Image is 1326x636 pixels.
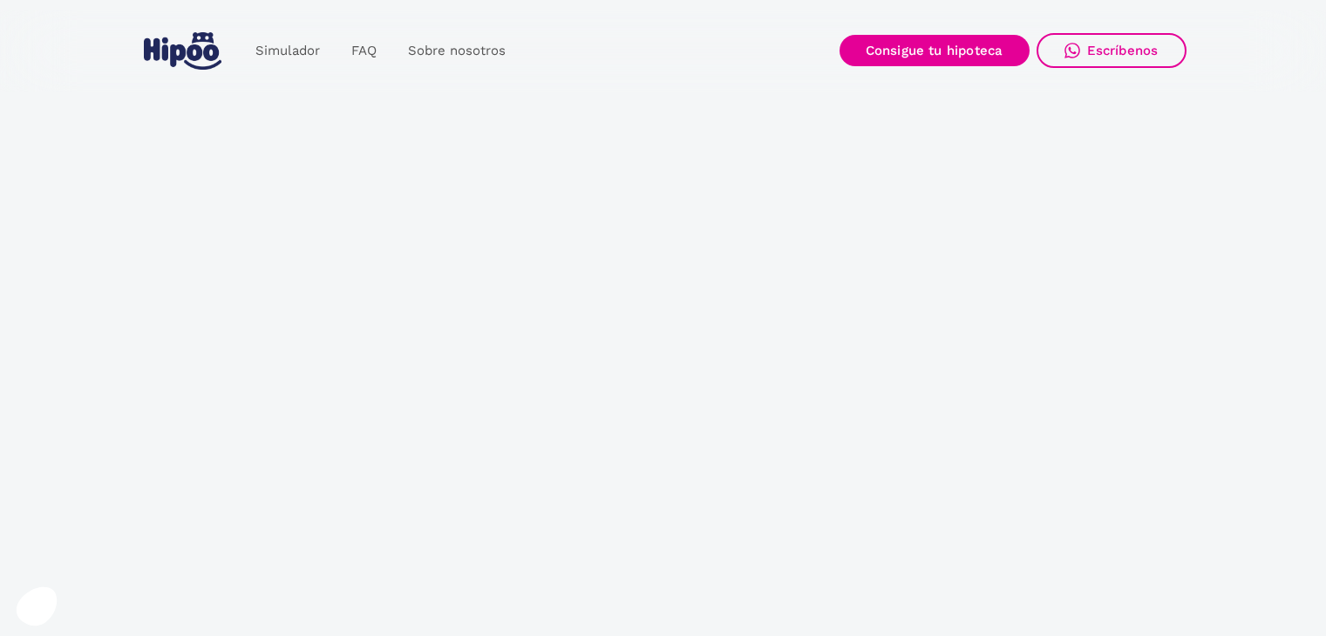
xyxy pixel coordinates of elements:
a: FAQ [336,34,392,68]
a: Sobre nosotros [392,34,521,68]
a: Consigue tu hipoteca [840,35,1030,66]
div: Escríbenos [1087,43,1159,58]
a: home [140,25,226,77]
a: Escríbenos [1037,33,1187,68]
a: Simulador [240,34,336,68]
